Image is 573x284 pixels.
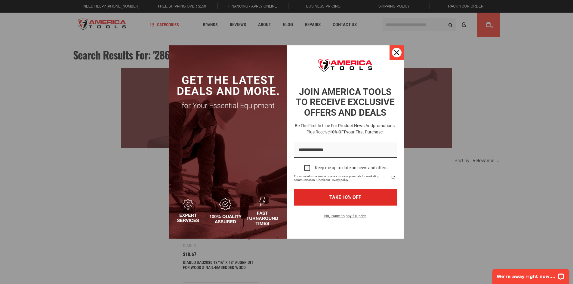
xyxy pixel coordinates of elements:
div: Keep me up to date on news and offers [315,165,387,170]
svg: close icon [394,50,399,55]
iframe: LiveChat chat widget [488,265,573,284]
input: Email field [294,142,397,158]
svg: link icon [390,174,397,181]
strong: 10% OFF [330,130,346,134]
button: No, I want to pay full price [319,213,371,223]
a: Read our Privacy Policy [390,174,397,181]
strong: JOIN AMERICA TOOLS TO RECEIVE EXCLUSIVE OFFERS AND DEALS [296,87,395,118]
h3: Be the first in line for product news and [293,123,398,135]
span: For more information on how we process your data for marketing communication. Check our Privacy p... [294,175,390,182]
button: Close [390,45,404,60]
button: TAKE 10% OFF [294,189,397,206]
